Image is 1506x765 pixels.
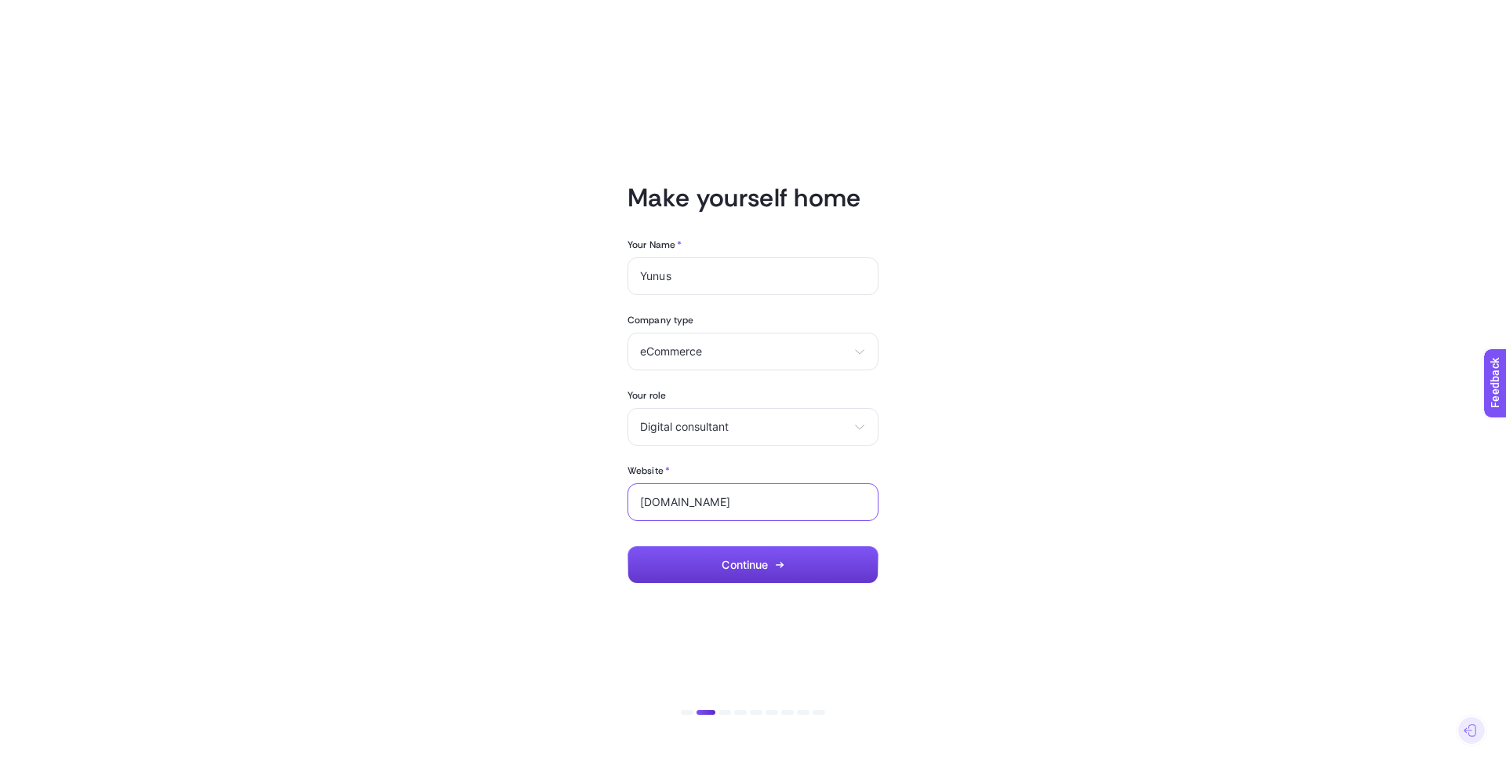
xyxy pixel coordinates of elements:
[627,182,878,213] h1: Make yourself home
[9,5,60,17] span: Feedback
[640,270,866,282] input: Please enter your name
[640,421,847,433] span: Digital consultant
[722,559,768,571] span: Continue
[640,345,847,358] span: eCommerce
[627,546,878,584] button: Continue
[627,389,878,402] label: Your role
[640,496,866,508] input: https://yourwebsite.com
[627,239,682,251] label: Your Name
[627,314,878,326] label: Company type
[627,464,670,477] label: Website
